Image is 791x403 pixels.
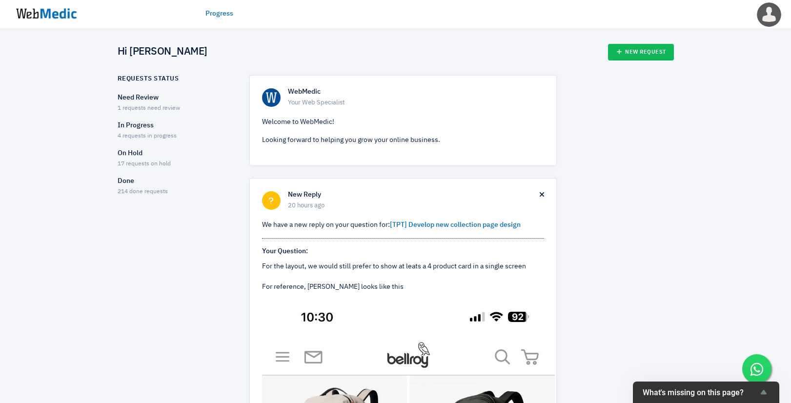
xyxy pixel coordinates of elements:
[118,133,177,139] span: 4 requests in progress
[288,201,540,211] span: 20 hours ago
[608,44,674,60] a: New Request
[118,121,232,131] p: In Progress
[643,386,770,398] button: Show survey - What's missing on this page?
[288,88,544,97] h6: WebMedic
[205,9,233,19] a: Progress
[118,93,232,103] p: Need Review
[643,388,758,397] span: What's missing on this page?
[118,105,180,111] span: 1 requests need review
[288,98,544,108] span: Your Web Specialist
[118,46,207,59] h4: Hi [PERSON_NAME]
[262,220,544,230] p: We have a new reply on your question for:
[118,75,179,83] h6: Requests Status
[288,191,540,200] h6: New Reply
[118,176,232,186] p: Done
[390,222,521,228] a: [TPT] Develop new collection page design
[262,246,544,257] p: Your Question:
[118,161,171,167] span: 17 requests on hold
[118,189,168,195] span: 214 done requests
[118,148,232,159] p: On Hold
[262,135,544,145] p: Looking forward to helping you grow your online business.
[262,117,544,127] p: Welcome to WebMedic!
